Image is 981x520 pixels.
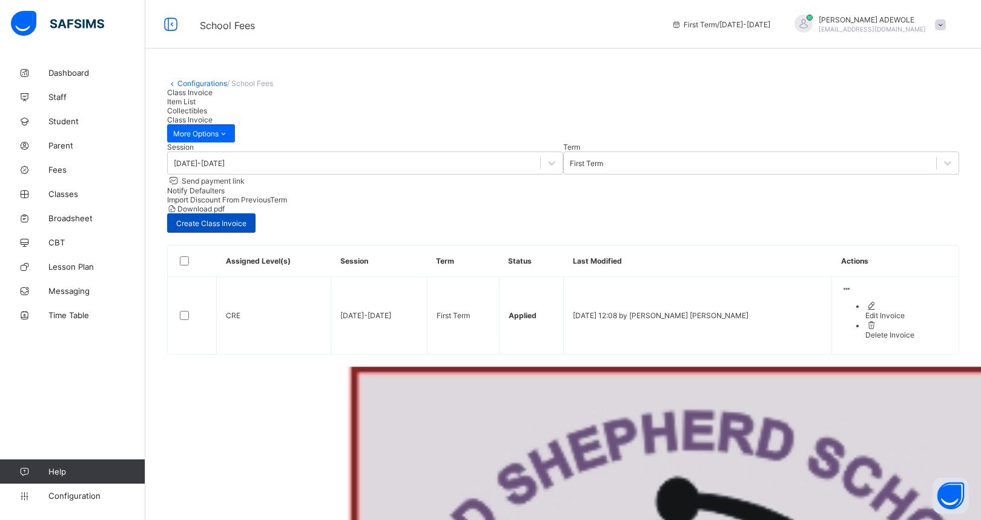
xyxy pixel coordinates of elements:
[331,245,428,277] th: Session
[167,97,196,106] span: Item List
[427,245,499,277] th: Term
[564,277,832,355] td: [DATE] 12:08 by [PERSON_NAME] [PERSON_NAME]
[509,311,537,320] span: Applied
[672,20,770,29] span: session/term information
[819,15,926,24] span: [PERSON_NAME] ADEWOLE
[865,311,950,320] div: Edit Invoice
[217,245,331,277] th: Assigned Level(s)
[48,286,145,296] span: Messaging
[200,19,255,32] span: School Fees
[48,467,145,476] span: Help
[48,68,145,78] span: Dashboard
[167,115,213,124] span: Class Invoice
[48,491,145,501] span: Configuration
[173,129,229,138] span: More Options
[217,277,331,355] td: CRE
[167,195,287,204] span: Import Discount From Previous Term
[563,142,580,152] span: Term
[48,213,145,223] span: Broadsheet
[167,186,225,195] span: Notify Defaulters
[167,106,207,115] span: Collectibles
[48,238,145,247] span: CBT
[48,116,145,126] span: Student
[167,142,194,152] span: Session
[227,79,273,88] span: / School Fees
[570,159,603,168] div: First Term
[48,141,145,150] span: Parent
[782,15,952,35] div: OLUBUNMIADEWOLE
[176,219,246,228] span: Create Class Invoice
[167,88,213,97] span: Class Invoice
[865,330,950,339] div: Delete Invoice
[174,159,225,168] div: [DATE]-[DATE]
[180,176,245,185] span: Send payment link
[819,25,926,33] span: [EMAIL_ADDRESS][DOMAIN_NAME]
[48,165,145,175] span: Fees
[11,11,104,36] img: safsims
[427,277,499,355] td: First Term
[48,92,145,102] span: Staff
[564,245,832,277] th: Last Modified
[933,478,969,514] button: Open asap
[48,189,145,199] span: Classes
[48,262,145,272] span: Lesson Plan
[177,204,225,213] span: Download pdf
[48,310,145,320] span: Time Table
[331,277,428,355] td: [DATE]-[DATE]
[177,79,227,88] a: Configurations
[832,245,959,277] th: Actions
[499,245,563,277] th: Status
